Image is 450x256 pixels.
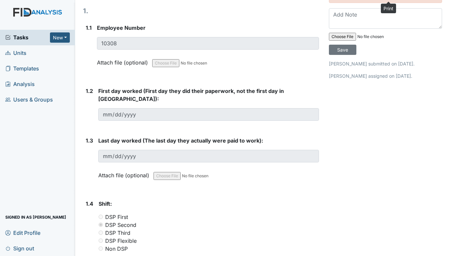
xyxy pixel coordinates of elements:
label: DSP First [105,213,128,221]
span: Last day worked (The last day they actually were paid to work): [98,137,263,144]
span: Signed in as [PERSON_NAME] [5,212,66,222]
span: Templates [5,64,39,74]
p: [PERSON_NAME] submitted on [DATE]. [329,60,442,67]
div: Print [381,4,396,13]
h1: 1. [83,6,319,16]
span: Shift: [99,200,112,207]
span: Sign out [5,243,34,253]
label: 1.2 [86,87,93,95]
label: 1.4 [86,200,93,208]
button: New [50,32,70,43]
label: DSP Third [105,229,130,237]
label: 1.3 [86,137,93,145]
input: DSP First [99,215,103,219]
input: DSP Third [99,231,103,235]
label: 1.1 [86,24,92,32]
span: First day worked (First day they did their paperwork, not the first day in [GEOGRAPHIC_DATA]): [98,88,284,102]
span: Employee Number [97,24,146,31]
input: DSP Flexible [99,238,103,243]
span: Analysis [5,79,35,89]
label: DSP Second [105,221,136,229]
label: Attach file (optional) [97,55,151,66]
p: [PERSON_NAME] assigned on [DATE]. [329,72,442,79]
a: Tasks [5,33,50,41]
input: DSP Second [99,223,103,227]
label: DSP Flexible [105,237,137,245]
span: Edit Profile [5,228,40,238]
label: Non DSP [105,245,128,253]
label: Attach file (optional) [98,168,152,179]
span: Users & Groups [5,95,53,105]
span: Units [5,48,26,58]
input: Save [329,45,356,55]
input: Non DSP [99,246,103,251]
